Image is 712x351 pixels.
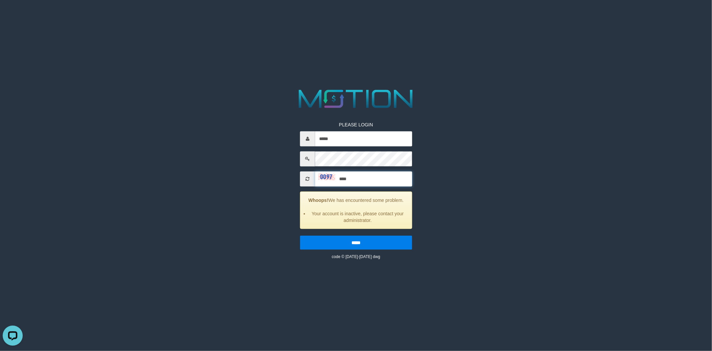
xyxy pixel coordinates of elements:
[300,121,412,128] p: PLEASE LOGIN
[308,197,328,203] strong: Whoops!
[294,87,418,111] img: MOTION_logo.png
[318,173,335,180] img: captcha
[309,210,407,223] li: Your account is inactive, please contact your administrator.
[3,3,23,23] button: Open LiveChat chat widget
[332,254,380,259] small: code © [DATE]-[DATE] dwg
[300,191,412,229] div: We has encountered some problem.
